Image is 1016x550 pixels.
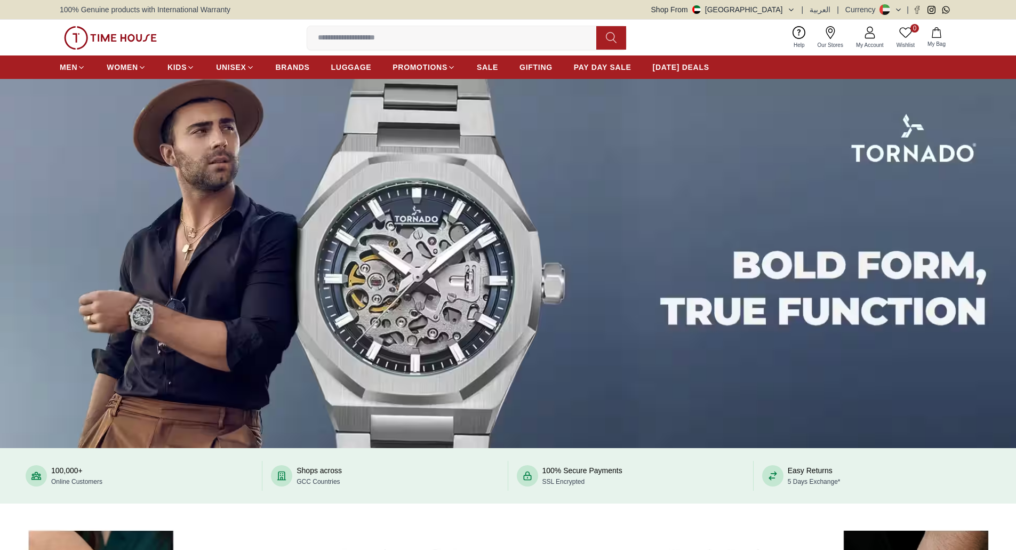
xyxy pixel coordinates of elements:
a: SALE [477,58,498,77]
span: KIDS [167,62,187,73]
a: UNISEX [216,58,254,77]
a: Instagram [927,6,935,14]
span: 0 [910,24,919,33]
span: GIFTING [519,62,553,73]
a: KIDS [167,58,195,77]
span: UNISEX [216,62,246,73]
span: | [802,4,804,15]
span: 5 Days Exchange* [788,478,841,485]
div: Shops across [297,465,342,487]
span: | [907,4,909,15]
a: Facebook [913,6,921,14]
span: GCC Countries [297,478,340,485]
span: BRANDS [276,62,310,73]
img: United Arab Emirates [692,5,701,14]
div: 100% Secure Payments [542,465,622,487]
a: 0Wishlist [890,24,921,51]
span: My Account [852,41,888,49]
div: Easy Returns [788,465,841,487]
a: BRANDS [276,58,310,77]
span: Online Customers [51,478,102,485]
span: Our Stores [813,41,847,49]
a: PROMOTIONS [393,58,455,77]
span: Wishlist [892,41,919,49]
span: LUGGAGE [331,62,372,73]
button: Shop From[GEOGRAPHIC_DATA] [651,4,795,15]
a: MEN [60,58,85,77]
a: PAY DAY SALE [574,58,631,77]
span: SSL Encrypted [542,478,585,485]
span: Help [789,41,809,49]
a: Help [787,24,811,51]
span: 100% Genuine products with International Warranty [60,4,230,15]
div: Currency [845,4,880,15]
a: Our Stores [811,24,850,51]
span: | [837,4,839,15]
a: GIFTING [519,58,553,77]
span: WOMEN [107,62,138,73]
span: PAY DAY SALE [574,62,631,73]
a: WOMEN [107,58,146,77]
a: Whatsapp [942,6,950,14]
span: MEN [60,62,77,73]
span: [DATE] DEALS [653,62,709,73]
span: SALE [477,62,498,73]
span: My Bag [923,40,950,48]
a: LUGGAGE [331,58,372,77]
button: العربية [810,4,830,15]
button: My Bag [921,25,952,50]
a: [DATE] DEALS [653,58,709,77]
img: ... [64,26,157,50]
span: PROMOTIONS [393,62,447,73]
div: 100,000+ [51,465,102,487]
